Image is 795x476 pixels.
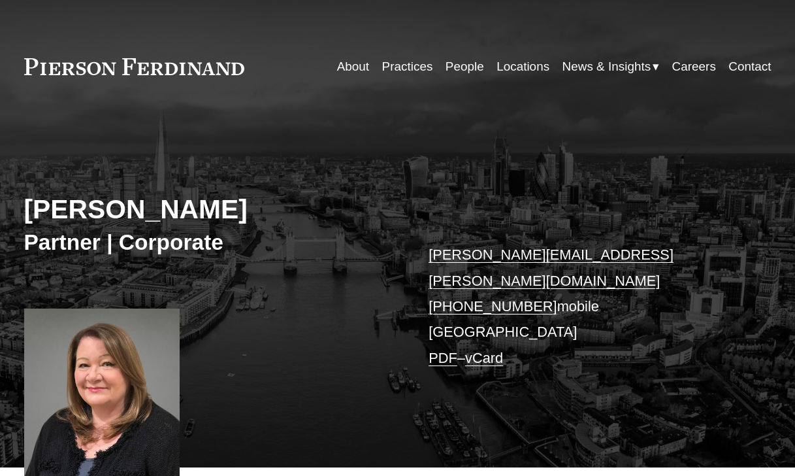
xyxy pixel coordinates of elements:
[446,55,484,80] a: People
[562,56,651,78] span: News & Insights
[429,350,457,366] a: PDF
[429,246,673,288] a: [PERSON_NAME][EMAIL_ADDRESS][PERSON_NAME][DOMAIN_NAME]
[672,55,716,80] a: Careers
[465,350,503,366] a: vCard
[562,55,660,80] a: folder dropdown
[382,55,433,80] a: Practices
[24,194,398,226] h2: [PERSON_NAME]
[429,242,740,371] p: mobile [GEOGRAPHIC_DATA] –
[24,229,398,256] h3: Partner | Corporate
[337,55,369,80] a: About
[728,55,771,80] a: Contact
[496,55,549,80] a: Locations
[429,298,557,314] a: [PHONE_NUMBER]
